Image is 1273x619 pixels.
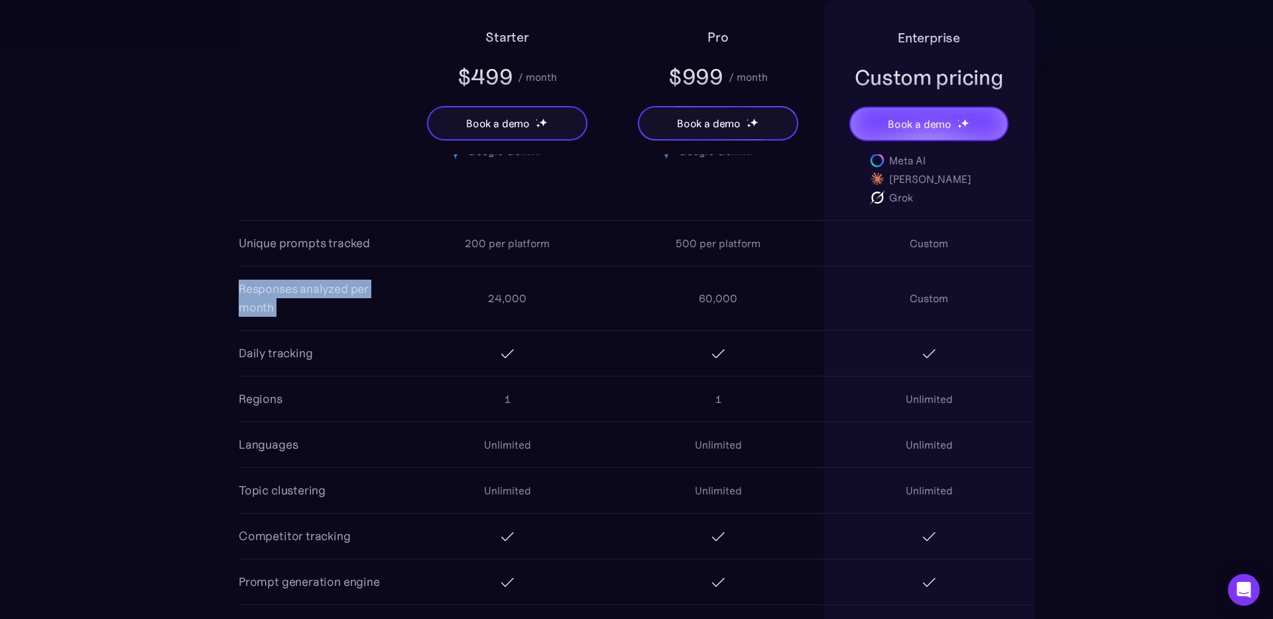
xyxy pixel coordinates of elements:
[485,27,529,48] h2: Starter
[695,482,742,498] div: Unlimited
[695,437,742,453] div: Unlimited
[638,106,798,141] a: Book a demostarstarstar
[484,437,531,453] div: Unlimited
[676,235,760,251] div: 500 per platform
[961,119,969,127] img: star
[518,69,557,85] div: / month
[707,27,728,48] h2: Pro
[536,123,540,128] img: star
[729,69,768,85] div: / month
[715,391,721,407] div: 1
[239,390,282,408] div: Regions
[239,435,298,454] div: Languages
[898,27,960,48] h2: Enterprise
[488,290,526,306] div: 24,000
[484,482,531,498] div: Unlimited
[750,118,758,127] img: star
[239,234,370,253] div: Unique prompts tracked
[888,116,951,132] div: Book a demo
[239,573,380,591] div: Prompt generation engine
[239,280,402,317] div: Responses analyzed per month
[699,290,737,306] div: 60,000
[427,106,587,141] a: Book a demostarstarstar
[747,119,749,121] img: star
[889,171,971,187] div: [PERSON_NAME]
[906,437,953,453] div: Unlimited
[849,107,1008,141] a: Book a demostarstarstar
[677,115,741,131] div: Book a demo
[536,119,538,121] img: star
[906,482,953,498] div: Unlimited
[505,391,511,407] div: 1
[668,62,723,91] div: $999
[957,124,962,129] img: star
[1228,574,1260,606] div: Open Intercom Messenger
[889,190,913,205] div: Grok
[889,152,926,168] div: Meta AI
[906,391,953,407] div: Unlimited
[747,123,751,128] img: star
[466,115,530,131] div: Book a demo
[957,119,959,121] img: star
[465,235,550,251] div: 200 per platform
[239,481,326,500] div: Topic clustering
[910,290,948,306] div: Custom
[457,62,513,91] div: $499
[239,344,312,363] div: Daily tracking
[910,235,948,251] div: Custom
[239,527,351,545] div: Competitor tracking
[855,63,1004,92] div: Custom pricing
[539,118,548,127] img: star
